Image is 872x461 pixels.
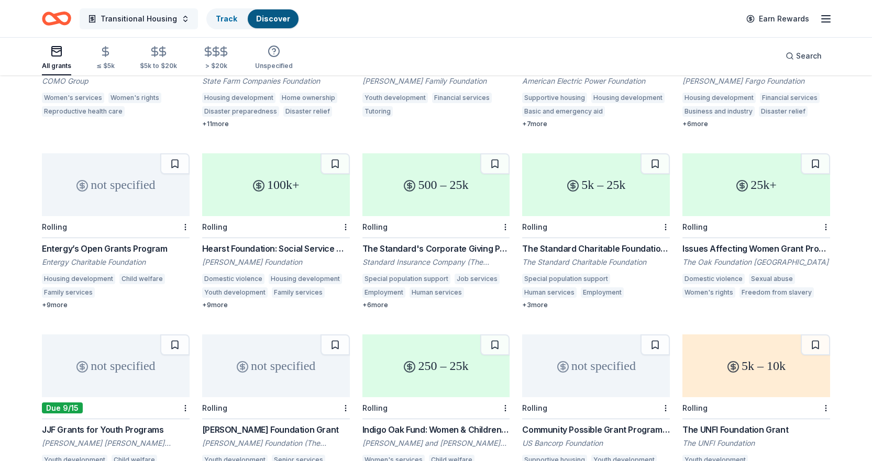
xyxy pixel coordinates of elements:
a: Home [42,6,71,31]
div: Sexual abuse [749,274,795,284]
div: + 6 more [362,301,510,309]
div: Rolling [682,222,708,231]
div: + 9 more [42,301,190,309]
div: 25k+ [682,153,830,216]
div: Rolling [362,222,388,231]
div: Special population support [362,274,450,284]
div: not specified [522,334,670,397]
div: not specified [202,334,350,397]
div: Housing development [682,93,756,103]
div: US Bancorp Foundation [522,438,670,448]
div: State Farm Companies Foundation [202,76,350,86]
button: Transitional Housing [80,8,198,29]
div: Employment [581,287,624,298]
div: Rolling [202,222,227,231]
a: 5k – 25kRollingThe Standard Charitable Foundation GrantThe Standard Charitable FoundationSpecial ... [522,153,670,309]
div: + 7 more [522,120,670,128]
div: Human services [522,287,577,298]
button: Unspecified [255,41,293,75]
div: Housing development [202,93,275,103]
div: JJF Grants for Youth Programs [42,423,190,436]
div: + 3 more [522,301,670,309]
a: Discover [256,14,290,23]
div: [PERSON_NAME] Foundation [202,257,350,267]
div: Rolling [202,403,227,412]
div: Rolling [42,222,67,231]
div: Rolling [362,403,388,412]
div: Employment [362,287,405,298]
div: Domestic violence [202,274,264,284]
div: Basic and emergency aid [522,106,605,117]
a: 500 – 25kRollingThe Standard's Corporate Giving ProgramStandard Insurance Company (The Standard)S... [362,153,510,309]
div: The UNFI Foundation [682,438,830,448]
button: ≤ $5k [96,41,115,75]
div: American Electric Power Foundation [522,76,670,86]
div: The Standard Charitable Foundation Grant [522,242,670,255]
div: Women's rights [682,287,735,298]
div: Domestic violence [682,274,745,284]
div: Disaster preparedness [202,106,279,117]
div: $5k to $20k [140,62,177,70]
div: Rolling [522,403,547,412]
div: [PERSON_NAME] and [PERSON_NAME] Family Foundation [362,438,510,448]
a: Track [216,14,237,23]
a: 100k+RollingHearst Foundation: Social Service Grant[PERSON_NAME] FoundationDomestic violenceHousi... [202,153,350,309]
div: Family services [272,287,325,298]
div: ≤ $5k [96,62,115,70]
div: The Oak Foundation [GEOGRAPHIC_DATA] [682,257,830,267]
div: Women's rights [108,93,161,103]
div: [PERSON_NAME] Foundation Grant [202,423,350,436]
div: Women's services [42,93,104,103]
div: Financial services [432,93,492,103]
div: > $20k [202,62,230,70]
div: [PERSON_NAME] Foundation (The [PERSON_NAME] Foundation) [202,438,350,448]
div: Home ownership [280,93,337,103]
div: 5k – 25k [522,153,670,216]
div: STEM education [609,106,664,117]
div: Human services [410,287,464,298]
div: 5k – 10k [682,334,830,397]
div: Youth development [202,287,268,298]
div: Rolling [522,222,547,231]
div: Child welfare [119,274,165,284]
div: Standard Insurance Company (The Standard) [362,257,510,267]
div: not specified [42,334,190,397]
div: Housing development [591,93,665,103]
div: Youth development [362,93,428,103]
button: Search [777,46,830,66]
div: Housing development [269,274,342,284]
div: COMO Group [42,76,190,86]
div: + 11 more [202,120,350,128]
button: $5k to $20k [140,41,177,75]
div: Due 9/15 [42,402,83,413]
div: Housing development [42,274,115,284]
div: Entergy Charitable Foundation [42,257,190,267]
div: [PERSON_NAME] [PERSON_NAME] Foundation [42,438,190,448]
div: [PERSON_NAME] Fargo Foundation [682,76,830,86]
div: 100k+ [202,153,350,216]
a: 25k+RollingIssues Affecting Women Grant ProgrammeThe Oak Foundation [GEOGRAPHIC_DATA]Domestic vio... [682,153,830,301]
div: Family services [42,287,95,298]
div: Hearst Foundation: Social Service Grant [202,242,350,255]
button: TrackDiscover [206,8,300,29]
div: Freedom from slavery [739,287,814,298]
div: All grants [42,62,71,70]
div: Tutoring [362,106,393,117]
div: Indigo Oak Fund: Women & Children's Issues [362,423,510,436]
span: Search [796,50,822,62]
div: Disaster relief [283,106,332,117]
div: 500 – 25k [362,153,510,216]
div: Rolling [682,403,708,412]
div: Special population support [522,274,610,284]
div: Disaster relief [759,106,808,117]
div: The Standard's Corporate Giving Program [362,242,510,255]
div: not specified [42,153,190,216]
div: 250 – 25k [362,334,510,397]
div: The Standard Charitable Foundation [522,257,670,267]
div: Job services [455,274,500,284]
div: [PERSON_NAME] Family Foundation [362,76,510,86]
a: Earn Rewards [740,9,815,28]
span: Transitional Housing [101,13,177,25]
div: Business and industry [682,106,755,117]
div: + 6 more [682,120,830,128]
